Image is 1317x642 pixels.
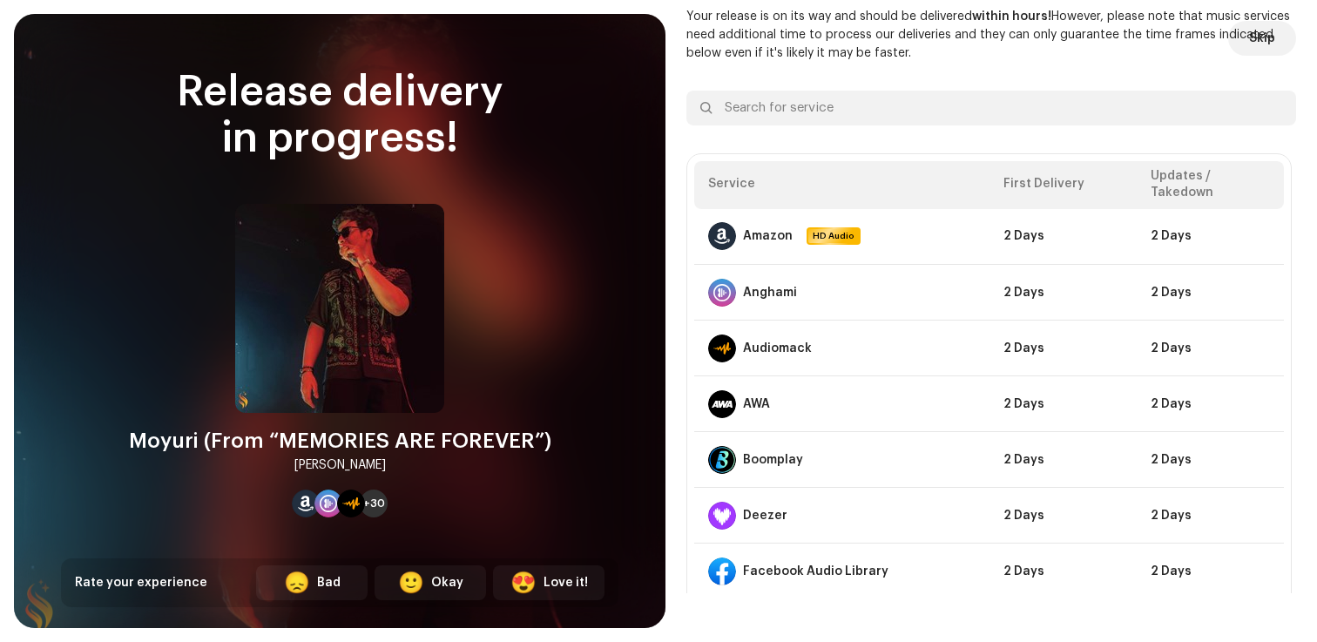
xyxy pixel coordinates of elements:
[75,577,207,589] span: Rate your experience
[510,572,537,593] div: 😍
[61,70,618,162] div: Release delivery in progress!
[363,497,385,510] span: +30
[284,572,310,593] div: 😞
[317,574,341,592] div: Bad
[1137,161,1284,209] th: Updates / Takedown
[743,397,770,411] div: AWA
[989,544,1137,599] td: 2 Days
[743,229,793,243] div: Amazon
[694,161,989,209] th: Service
[743,509,787,523] div: Deezer
[686,8,1296,63] p: Your release is on its way and should be delivered However, please note that music services need ...
[743,453,803,467] div: Boomplay
[743,286,797,300] div: Anghami
[544,574,588,592] div: Love it!
[686,91,1296,125] input: Search for service
[972,10,1051,23] b: within hours!
[1137,209,1284,265] td: 2 Days
[235,204,444,413] img: c0c2b2f2-e440-4b80-82d5-d257fa2ca6e6
[743,564,888,578] div: Facebook Audio Library
[989,265,1137,321] td: 2 Days
[1137,376,1284,432] td: 2 Days
[743,341,812,355] div: Audiomack
[1228,21,1296,56] button: Skip
[1137,321,1284,376] td: 2 Days
[989,376,1137,432] td: 2 Days
[989,321,1137,376] td: 2 Days
[989,209,1137,265] td: 2 Days
[1249,21,1275,56] span: Skip
[431,574,463,592] div: Okay
[294,455,386,476] div: [PERSON_NAME]
[398,572,424,593] div: 🙂
[989,161,1137,209] th: First Delivery
[1137,544,1284,599] td: 2 Days
[129,427,551,455] div: Moyuri (From “MEMORIES ARE FOREVER”)
[989,488,1137,544] td: 2 Days
[989,432,1137,488] td: 2 Days
[1137,432,1284,488] td: 2 Days
[1137,265,1284,321] td: 2 Days
[808,229,859,243] span: HD Audio
[1137,488,1284,544] td: 2 Days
